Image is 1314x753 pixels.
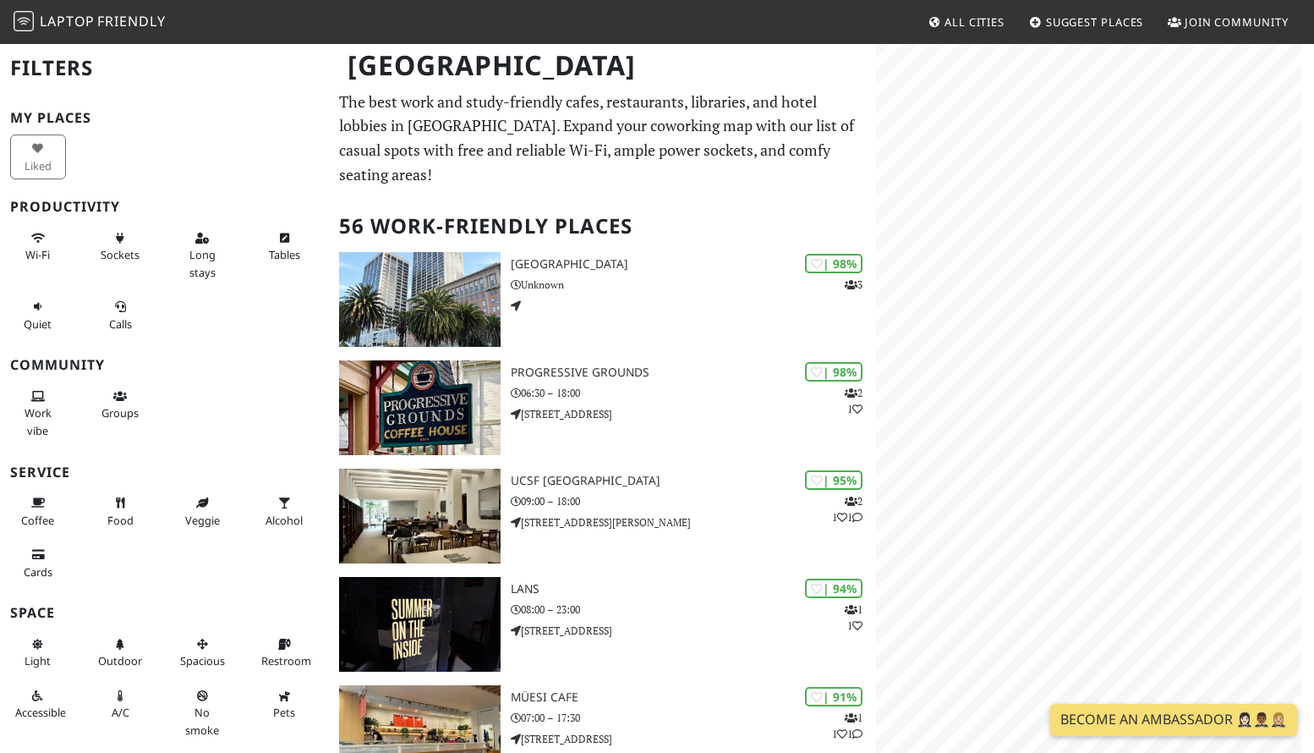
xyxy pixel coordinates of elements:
a: Progressive Grounds | 98% 21 Progressive Grounds 06:30 – 18:00 [STREET_ADDRESS] [329,360,877,455]
button: Light [10,630,66,675]
h3: My Places [10,110,319,126]
div: | 95% [805,470,862,490]
span: Laptop [40,12,95,30]
h2: 56 Work-Friendly Places [339,201,867,252]
h3: Service [10,464,319,481]
div: | 94% [805,579,862,598]
span: Restroom [261,653,311,668]
a: All Cities [921,7,1011,37]
span: Natural light [25,653,51,668]
a: Join Community [1161,7,1295,37]
span: Long stays [189,247,216,279]
button: Wi-Fi [10,224,66,269]
p: 3 [845,277,862,293]
span: Air conditioned [112,705,129,720]
h3: Müesi Cafe [511,690,876,705]
a: Become an Ambassador 🤵🏻‍♀️🤵🏾‍♂️🤵🏼‍♀️ [1050,704,1297,736]
img: LANS [339,577,501,672]
img: LaptopFriendly [14,11,34,31]
p: 2 1 [845,385,862,417]
h3: [GEOGRAPHIC_DATA] [511,257,876,272]
p: Unknown [511,277,876,293]
p: 1 1 1 [832,710,862,742]
button: Groups [92,382,148,427]
p: [STREET_ADDRESS][PERSON_NAME] [511,514,876,530]
span: Alcohol [266,513,303,528]
button: Restroom [256,630,312,675]
div: | 91% [805,687,862,706]
p: [STREET_ADDRESS] [511,731,876,747]
h3: LANS [511,582,876,596]
span: Video/audio calls [109,316,132,332]
span: Power sockets [101,247,140,262]
span: Work-friendly tables [269,247,300,262]
button: Alcohol [256,489,312,534]
span: Credit cards [24,564,52,580]
span: Coffee [21,513,54,528]
p: The best work and study-friendly cafes, restaurants, libraries, and hotel lobbies in [GEOGRAPHIC_... [339,90,867,187]
span: People working [25,405,52,437]
span: Join Community [1185,14,1289,30]
span: Spacious [180,653,225,668]
span: Veggie [185,513,220,528]
a: UCSF Mission Bay FAMRI Library | 95% 211 UCSF [GEOGRAPHIC_DATA] 09:00 – 18:00 [STREET_ADDRESS][PE... [329,469,877,563]
button: Food [92,489,148,534]
span: Food [107,513,134,528]
button: Cards [10,541,66,585]
button: No smoke [174,682,230,744]
p: 2 1 1 [832,493,862,525]
p: 09:00 – 18:00 [511,493,876,509]
button: Coffee [10,489,66,534]
h3: Space [10,605,319,621]
a: One Market Plaza | 98% 3 [GEOGRAPHIC_DATA] Unknown [329,252,877,347]
button: Sockets [92,224,148,269]
h3: Community [10,357,319,373]
a: Suggest Places [1022,7,1151,37]
button: Pets [256,682,312,727]
span: Friendly [97,12,165,30]
p: 08:00 – 23:00 [511,602,876,618]
div: | 98% [805,362,862,382]
button: Veggie [174,489,230,534]
h3: Productivity [10,199,319,215]
a: LaptopFriendly LaptopFriendly [14,8,166,37]
button: Outdoor [92,630,148,675]
p: [STREET_ADDRESS] [511,623,876,639]
h3: Progressive Grounds [511,366,876,380]
button: Long stays [174,224,230,286]
button: Work vibe [10,382,66,444]
span: All Cities [944,14,1005,30]
button: Quiet [10,293,66,338]
p: [STREET_ADDRESS] [511,406,876,422]
p: 06:30 – 18:00 [511,385,876,401]
p: 07:00 – 17:30 [511,710,876,726]
span: Pet friendly [273,705,295,720]
button: Calls [92,293,148,338]
h2: Filters [10,42,319,94]
img: Progressive Grounds [339,360,501,455]
span: Smoke free [185,705,219,737]
h3: UCSF [GEOGRAPHIC_DATA] [511,474,876,488]
img: One Market Plaza [339,252,501,347]
button: Accessible [10,682,66,727]
span: Accessible [15,705,66,720]
button: Tables [256,224,312,269]
button: Spacious [174,630,230,675]
h1: [GEOGRAPHIC_DATA] [334,42,873,89]
span: Quiet [24,316,52,332]
div: | 98% [805,254,862,273]
p: 1 1 [845,602,862,634]
img: UCSF Mission Bay FAMRI Library [339,469,501,563]
a: LANS | 94% 11 LANS 08:00 – 23:00 [STREET_ADDRESS] [329,577,877,672]
span: Group tables [101,405,139,420]
span: Suggest Places [1046,14,1144,30]
button: A/C [92,682,148,727]
span: Stable Wi-Fi [25,247,50,262]
span: Outdoor area [98,653,142,668]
